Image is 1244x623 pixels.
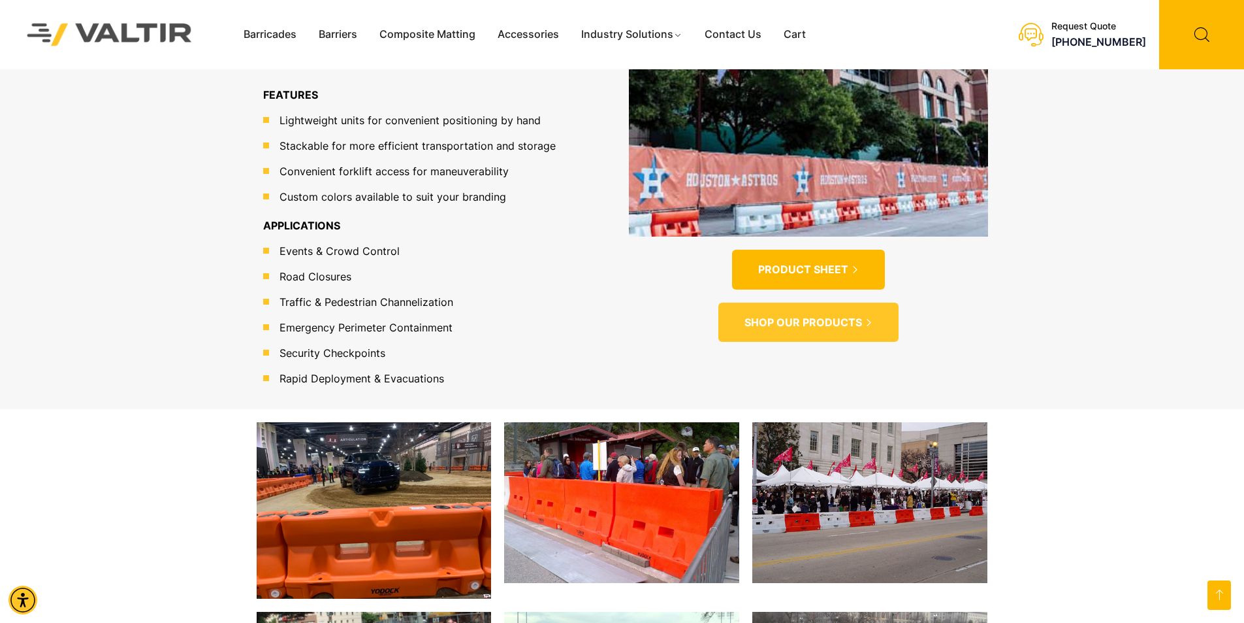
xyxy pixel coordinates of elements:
b: APPLICATIONS [263,219,340,232]
a: call (888) 496-3625 [1051,35,1146,48]
img: PRODUCT SHEET [629,35,988,236]
a: Barricades [232,25,308,44]
span: Lightweight units for convenient positioning by hand [276,112,541,128]
span: Rapid Deployment & Evacuations [276,371,444,386]
div: Request Quote [1051,21,1146,32]
span: Stackable for more efficient transportation and storage [276,138,556,154]
b: FEATURES [263,88,318,101]
div: Accessibility Menu [8,586,37,615]
span: Emergency Perimeter Containment [276,320,453,335]
a: SHOP OUR PRODUCTS [718,303,899,343]
img: A street market scene with white tents, colorful flags, and people browsing various stalls, separ... [752,422,987,583]
span: SHOP OUR PRODUCTS [744,316,862,329]
span: Traffic & Pedestrian Channelization [276,294,453,310]
a: Contact Us [694,25,773,44]
a: Open this option [1207,581,1231,610]
a: Composite Matting [368,25,486,44]
a: Cart [773,25,817,44]
span: Convenient forklift access for maneuverability [276,163,509,179]
a: Accessories [486,25,570,44]
a: Barriers [308,25,368,44]
a: PRODUCT SHEET [732,250,885,290]
span: Road Closures [276,269,351,284]
span: Custom colors available to suit your branding [276,189,506,205]
span: Security Checkpoints [276,345,385,361]
span: Events & Crowd Control [276,243,400,259]
img: A crowd gathers near orange traffic barriers and an information booth in a public area. [504,422,739,583]
a: Industry Solutions [570,25,694,44]
img: A dark truck drives on a dirt track surrounded by orange barriers at an indoor event, with specta... [257,422,492,599]
img: Valtir Rentals [10,6,210,63]
span: PRODUCT SHEET [758,263,848,277]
